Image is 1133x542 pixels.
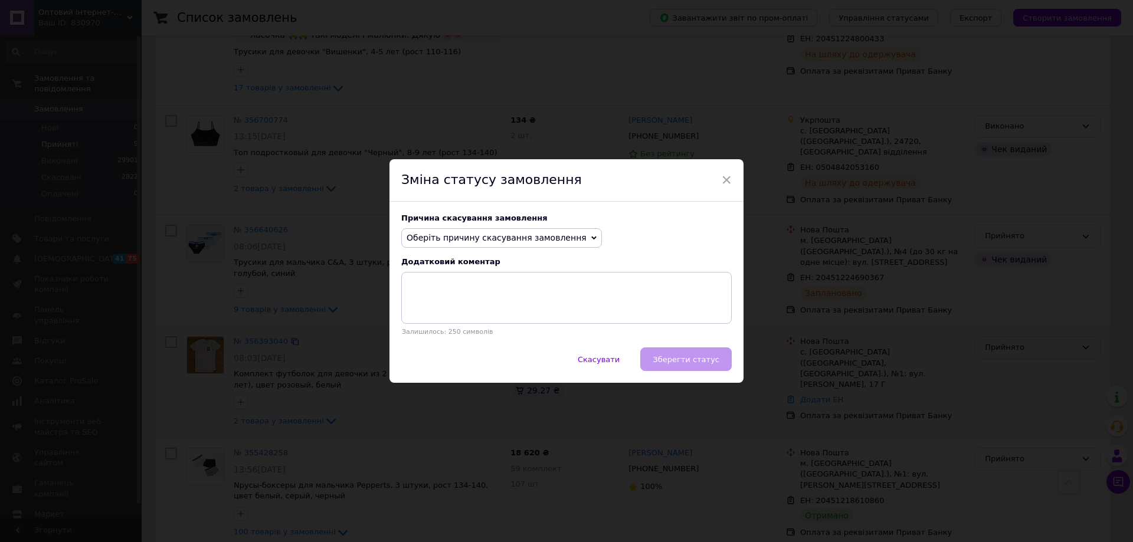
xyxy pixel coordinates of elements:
span: × [721,170,732,190]
div: Причина скасування замовлення [401,213,732,222]
div: Зміна статусу замовлення [389,159,744,202]
button: Скасувати [565,347,632,371]
div: Додатковий коментар [401,257,732,266]
p: Залишилось: 250 символів [401,328,732,336]
span: Скасувати [578,355,620,364]
span: Оберіть причину скасування замовлення [407,233,587,242]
